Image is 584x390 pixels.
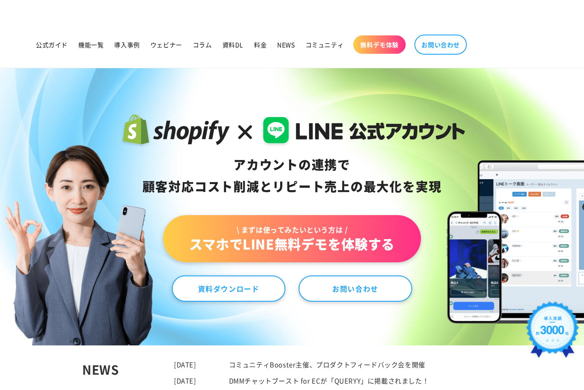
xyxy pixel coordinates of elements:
[229,376,429,385] a: DMMチャットブースト for ECが「QUERYY」に掲載されました！
[254,41,267,49] span: 料金
[272,35,300,54] a: NEWS
[174,360,196,369] time: [DATE]
[353,35,406,54] a: 無料デモ体験
[300,35,349,54] a: コミュニティ
[277,41,295,49] span: NEWS
[150,41,182,49] span: ウェビナー
[78,41,104,49] span: 機能一覧
[174,376,196,385] time: [DATE]
[145,35,188,54] a: ウェビナー
[119,154,466,198] div: アカウントの連携で 顧客対応コスト削減と リピート売上の 最大化を実現
[31,35,73,54] a: 公式ガイド
[172,275,285,302] a: 資料ダウンロード
[36,41,68,49] span: 公式ガイド
[189,225,395,234] span: \ まずは使ってみたいという方は /
[306,41,344,49] span: コミュニティ
[193,41,212,49] span: コラム
[360,41,399,49] span: 無料デモ体験
[109,35,145,54] a: 導入事例
[523,299,582,365] img: 導入実績約3000社
[414,35,467,55] a: お問い合わせ
[163,215,421,262] a: \ まずは使ってみたいという方は /スマホでLINE無料デモを体験する
[217,35,249,54] a: 資料DL
[299,275,412,302] a: お問い合わせ
[114,41,139,49] span: 導入事例
[222,41,243,49] span: 資料DL
[249,35,272,54] a: 料金
[188,35,217,54] a: コラム
[73,35,109,54] a: 機能一覧
[421,41,460,49] span: お問い合わせ
[229,360,425,369] a: コミュニティBooster主催、プロダクトフィードバック会を開催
